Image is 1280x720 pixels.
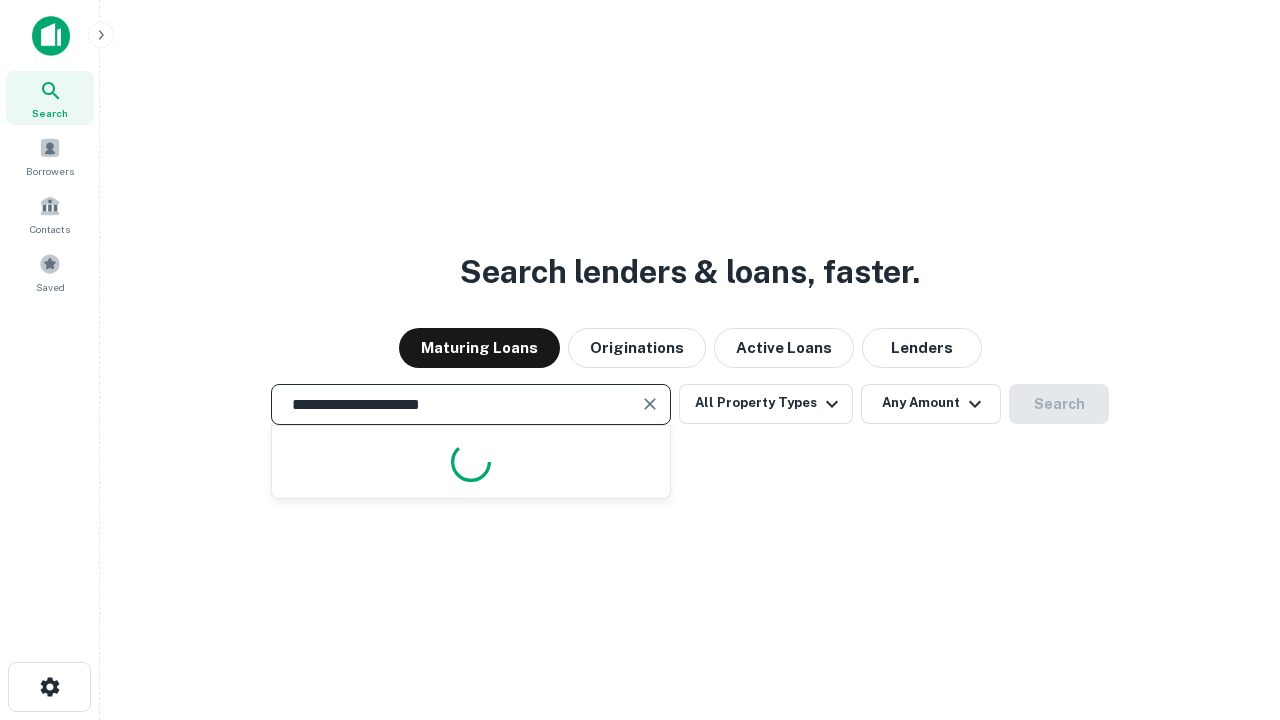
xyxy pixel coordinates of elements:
[861,384,1001,424] button: Any Amount
[6,129,94,183] a: Borrowers
[399,328,560,368] button: Maturing Loans
[36,279,65,295] span: Saved
[32,105,68,121] span: Search
[568,328,706,368] button: Originations
[6,71,94,125] a: Search
[714,328,854,368] button: Active Loans
[26,163,74,179] span: Borrowers
[679,384,853,424] button: All Property Types
[32,16,70,56] img: capitalize-icon.png
[460,248,920,296] h3: Search lenders & loans, faster.
[30,221,70,237] span: Contacts
[6,245,94,299] a: Saved
[1180,560,1280,656] iframe: Chat Widget
[636,390,664,418] button: Clear
[862,328,982,368] button: Lenders
[6,187,94,241] a: Contacts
